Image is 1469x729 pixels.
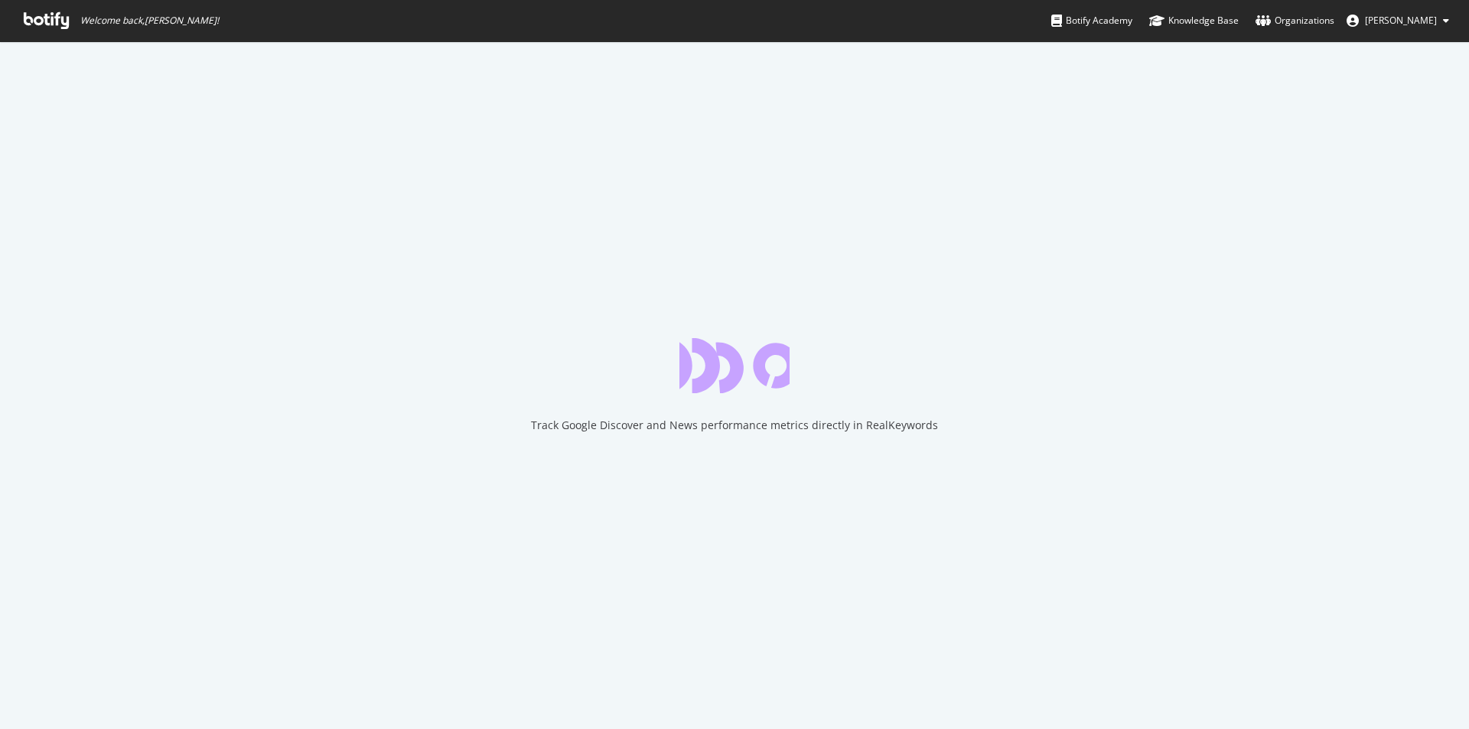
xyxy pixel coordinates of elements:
[1334,8,1461,33] button: [PERSON_NAME]
[1365,14,1437,27] span: Luca Malagigi
[679,338,790,393] div: animation
[1256,13,1334,28] div: Organizations
[1149,13,1239,28] div: Knowledge Base
[80,15,219,27] span: Welcome back, [PERSON_NAME] !
[1051,13,1132,28] div: Botify Academy
[531,418,938,433] div: Track Google Discover and News performance metrics directly in RealKeywords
